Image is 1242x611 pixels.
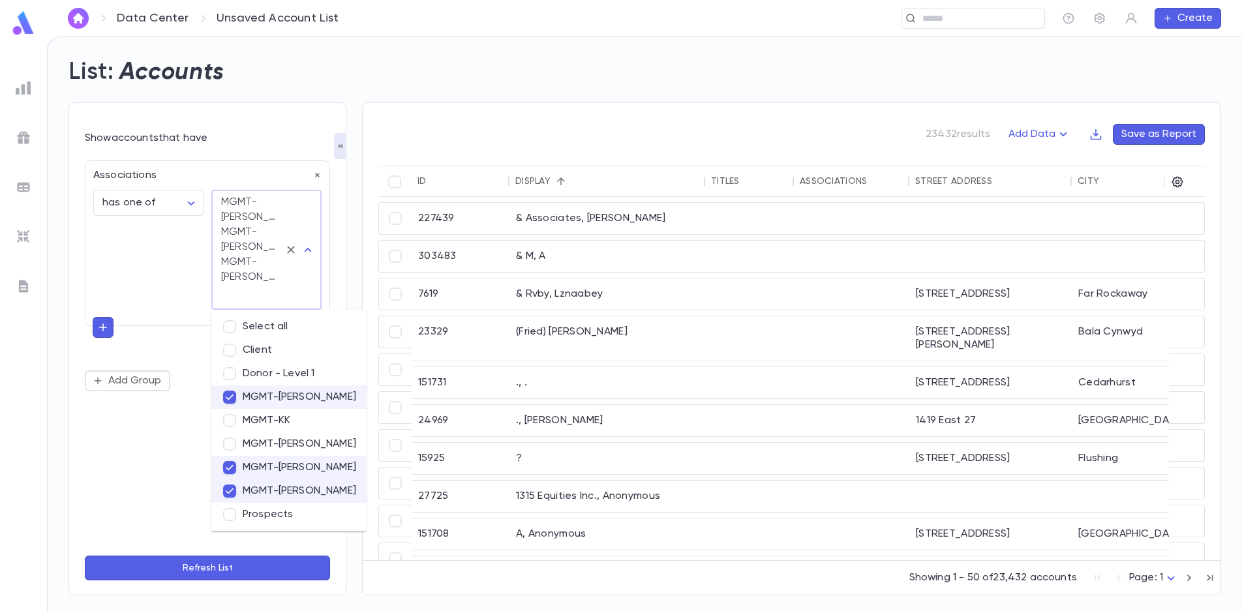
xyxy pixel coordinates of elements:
img: campaigns_grey.99e729a5f7ee94e3726e6486bddda8f1.svg [16,130,31,145]
div: [STREET_ADDRESS] [909,367,1072,398]
button: Sort [551,171,571,192]
a: Data Center [117,11,189,25]
div: A, Anonymous [509,556,705,601]
img: batches_grey.339ca447c9d9533ef1741baa751efc33.svg [16,179,31,195]
div: A, Anonymous [509,518,705,550]
div: Lincolnwood [1072,556,1213,601]
p: Show accounts that have [85,132,330,145]
li: Select all [211,315,367,338]
h2: List: [68,58,114,87]
button: Sort [1099,171,1120,192]
div: 151766 [412,556,509,601]
div: 303483 [412,241,509,272]
p: Showing 1 - 50 of 23,432 accounts [909,571,1077,584]
div: Titles [711,176,740,186]
button: Sort [992,171,1013,192]
div: ., [PERSON_NAME] [509,405,705,436]
div: [STREET_ADDRESS][PERSON_NAME] [909,556,1072,601]
button: Sort [740,171,761,192]
div: Bala Cynwyd [1072,316,1213,361]
div: has one of [93,190,204,216]
button: Save as Report [1113,124,1205,145]
div: Far Rockaway [1072,278,1213,310]
li: MGMT-[PERSON_NAME] [211,456,367,479]
div: Associations [800,176,867,186]
li: MGMT-[PERSON_NAME] [211,432,367,456]
li: MGMT-KK [211,409,367,432]
div: Flushing [1072,443,1213,474]
div: MGMT-[PERSON_NAME], MGMT-[PERSON_NAME], MGMT-[PERSON_NAME] [221,195,277,285]
button: Clear [282,241,300,259]
span: Page: 1 [1129,573,1163,583]
button: Add Group [85,370,170,391]
button: Create [1155,8,1221,29]
div: 23329 [412,316,509,361]
div: [STREET_ADDRESS] [909,518,1072,550]
div: 1315 Equities Inc., Anonymous [509,481,705,512]
div: 27725 [412,481,509,512]
div: City [1078,176,1099,186]
li: Prospects [211,503,367,526]
button: Sort [427,171,447,192]
div: Display [515,176,551,186]
p: Unsaved Account List [217,11,339,25]
div: Associations [85,161,322,182]
img: reports_grey.c525e4749d1bce6a11f5fe2a8de1b229.svg [16,80,31,96]
div: 151731 [412,367,509,398]
div: 1419 East 27 [909,405,1072,436]
span: has one of [102,198,156,208]
div: [GEOGRAPHIC_DATA] [1072,518,1213,550]
button: Add Data [1001,124,1079,145]
div: & Associates, [PERSON_NAME] [509,203,705,234]
div: Page: 1 [1129,568,1179,588]
div: ID [417,176,427,186]
div: 151708 [412,518,509,550]
div: ., . [509,367,705,398]
li: MGMT-[PERSON_NAME] [211,385,367,409]
div: 7619 [412,278,509,310]
div: 24969 [412,405,509,436]
img: home_white.a664292cf8c1dea59945f0da9f25487c.svg [70,13,86,23]
button: Refresh List [85,556,330,580]
div: [STREET_ADDRESS][PERSON_NAME] [909,316,1072,361]
div: [STREET_ADDRESS] [909,278,1072,310]
div: 15925 [412,443,509,474]
li: Donor - Level 1 [211,362,367,385]
div: Street Address [915,176,992,186]
div: & M, A [509,241,705,272]
div: [GEOGRAPHIC_DATA] [1072,405,1213,436]
div: ? [509,443,705,474]
div: Cedarhurst [1072,367,1213,398]
button: Close [299,241,317,259]
div: 227439 [412,203,509,234]
img: imports_grey.530a8a0e642e233f2baf0ef88e8c9fcb.svg [16,229,31,245]
p: 23432 results [926,128,990,141]
div: [STREET_ADDRESS] [909,443,1072,474]
div: (Fried) [PERSON_NAME] [509,316,705,361]
div: & Rvby, Lznaabey [509,278,705,310]
img: letters_grey.7941b92b52307dd3b8a917253454ce1c.svg [16,278,31,294]
img: logo [10,10,37,36]
h2: Accounts [119,58,224,87]
li: MGMT-[PERSON_NAME] [211,479,367,503]
li: Client [211,338,367,362]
